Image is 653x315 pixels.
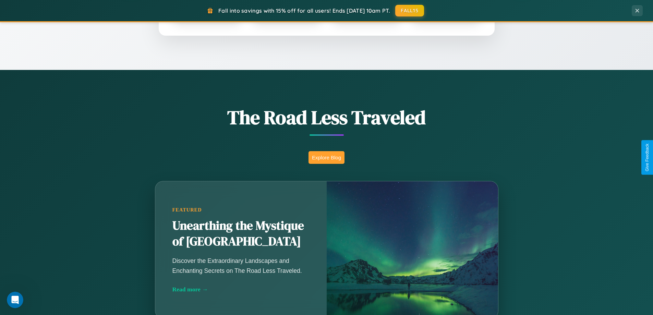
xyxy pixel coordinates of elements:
div: Featured [172,207,310,213]
div: Read more → [172,286,310,293]
iframe: Intercom live chat [7,292,23,308]
button: FALL15 [395,5,424,16]
button: Explore Blog [309,151,344,164]
h2: Unearthing the Mystique of [GEOGRAPHIC_DATA] [172,218,310,250]
p: Discover the Extraordinary Landscapes and Enchanting Secrets on The Road Less Traveled. [172,256,310,275]
div: Give Feedback [645,144,650,171]
span: Fall into savings with 15% off for all users! Ends [DATE] 10am PT. [218,7,390,14]
h1: The Road Less Traveled [121,104,532,131]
